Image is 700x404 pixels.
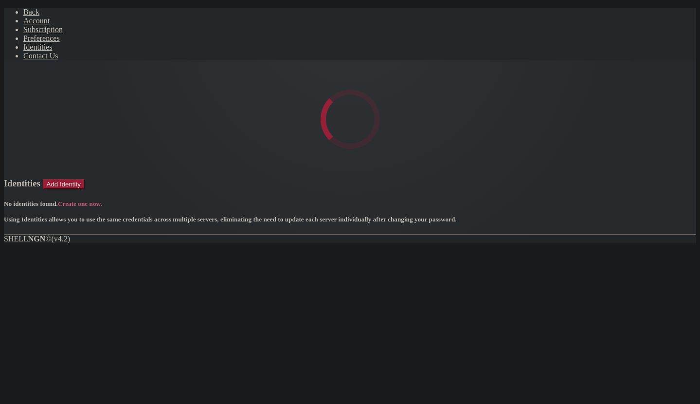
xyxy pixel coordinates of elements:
a: Contact Us [23,52,58,60]
div: Loading... [321,90,380,149]
a: Subscription [23,25,63,34]
b: NGN [28,235,46,243]
a: Preferences [23,34,60,42]
a: Back [23,8,39,16]
span: 4.2.0 [52,235,71,243]
button: Add Identity [43,179,85,189]
a: Create one now. [58,200,102,207]
a: Identities [23,43,53,51]
h5: No identities found. Using Identities allows you to use the same credentials across multiple serv... [4,200,696,223]
span: SHELL © [4,235,70,243]
h3: Identities [4,178,696,189]
a: Account [23,17,50,25]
